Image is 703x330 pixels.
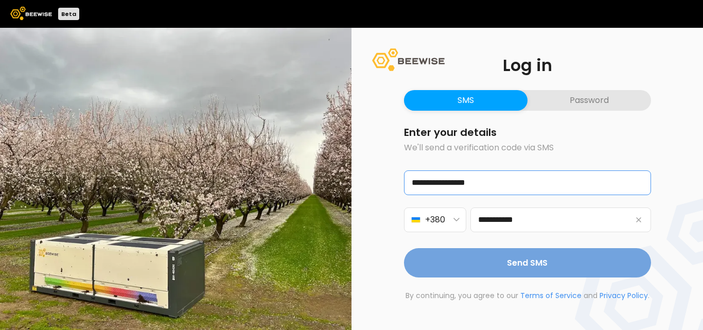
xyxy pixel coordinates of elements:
[507,256,548,269] span: Send SMS
[58,8,79,20] div: Beta
[425,213,445,226] span: +380
[404,248,651,277] button: Send SMS
[404,142,651,154] p: We'll send a verification code via SMS
[632,214,645,226] button: Clear phone number
[404,57,651,74] h1: Log in
[600,290,648,301] a: Privacy Policy
[404,207,466,232] button: +380
[528,90,651,111] button: Password
[404,127,651,137] h2: Enter your details
[404,290,651,301] p: By continuing, you agree to our and .
[404,90,528,111] button: SMS
[520,290,582,301] a: Terms of Service
[10,7,52,20] img: Beewise logo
